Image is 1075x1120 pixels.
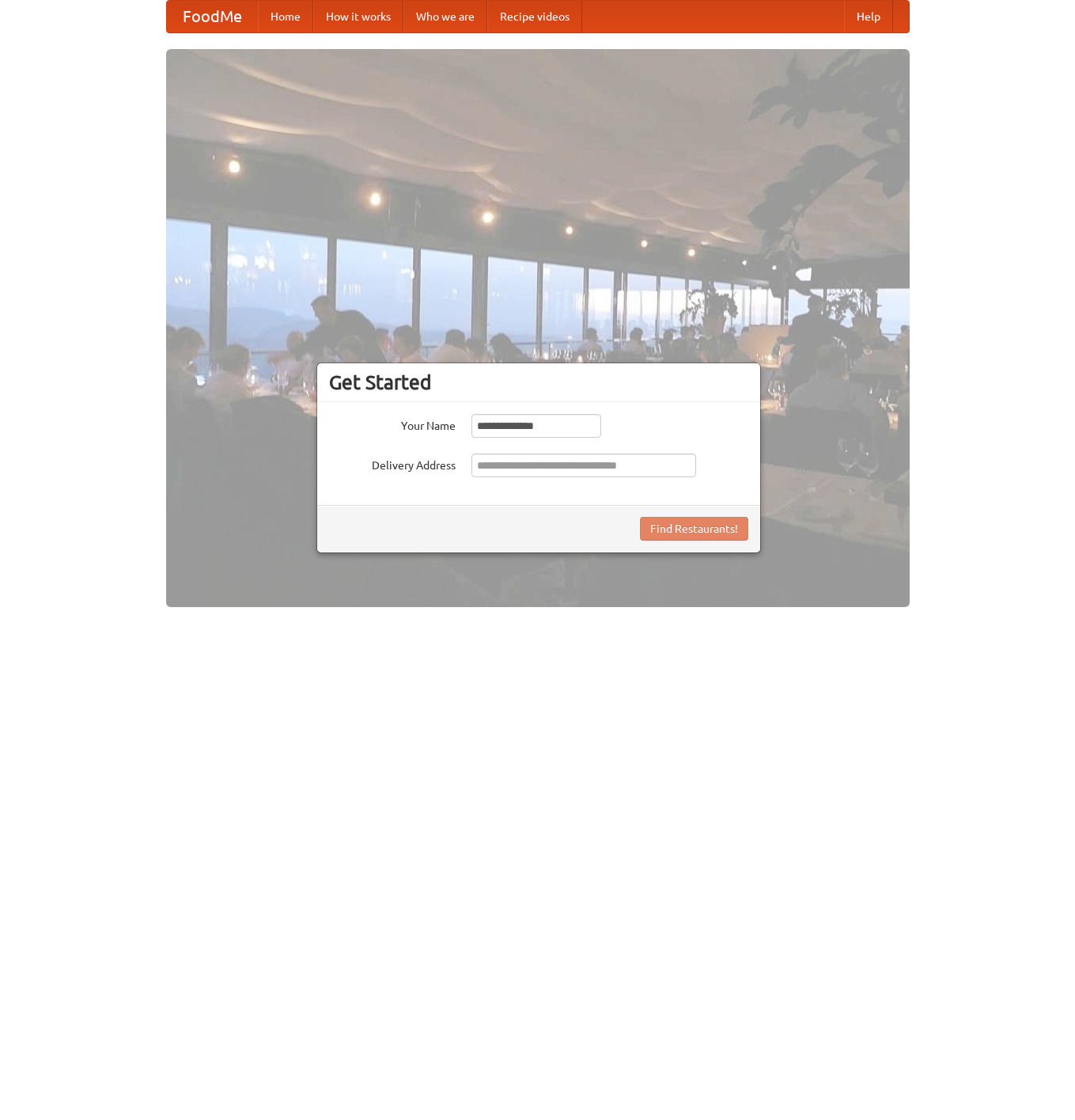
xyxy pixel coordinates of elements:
[313,1,403,32] a: How it works
[329,370,748,394] h3: Get Started
[403,1,487,32] a: Who we are
[487,1,582,32] a: Recipe videos
[167,1,258,32] a: FoodMe
[258,1,313,32] a: Home
[640,517,748,541] button: Find Restaurants!
[329,454,456,473] label: Delivery Address
[329,414,456,434] label: Your Name
[844,1,893,32] a: Help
